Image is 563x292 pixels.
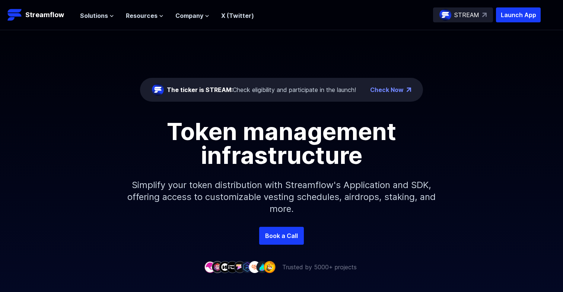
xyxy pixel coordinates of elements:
span: The ticker is STREAM: [167,86,233,93]
p: Simplify your token distribution with Streamflow's Application and SDK, offering access to custom... [121,167,442,227]
img: company-5 [234,261,246,273]
p: Trusted by 5000+ projects [282,263,357,272]
img: Streamflow Logo [7,7,22,22]
a: Check Now [370,85,404,94]
img: company-4 [226,261,238,273]
span: Resources [126,11,158,20]
a: X (Twitter) [221,12,254,19]
button: Solutions [80,11,114,20]
button: Launch App [496,7,541,22]
img: company-7 [249,261,261,273]
a: Streamflow [7,7,73,22]
img: company-9 [264,261,276,273]
img: streamflow-logo-circle.png [152,84,164,96]
button: Resources [126,11,163,20]
img: company-2 [211,261,223,273]
img: top-right-arrow.svg [482,13,487,17]
div: Check eligibility and participate in the launch! [167,85,356,94]
img: company-6 [241,261,253,273]
p: STREAM [454,10,479,19]
p: Streamflow [25,10,64,20]
img: top-right-arrow.png [407,88,411,92]
img: company-1 [204,261,216,273]
img: company-3 [219,261,231,273]
img: streamflow-logo-circle.png [439,9,451,21]
button: Company [175,11,209,20]
span: Solutions [80,11,108,20]
img: company-8 [256,261,268,273]
span: Company [175,11,203,20]
h1: Token management infrastructure [114,120,449,167]
a: Book a Call [259,227,304,245]
a: STREAM [433,7,493,22]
